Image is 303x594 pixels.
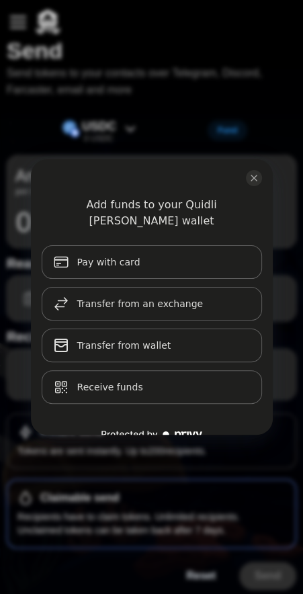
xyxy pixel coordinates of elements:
[42,370,262,404] button: Receive funds
[42,287,262,321] button: Transfer from an exchange
[246,170,262,186] button: close modal
[42,245,262,279] button: Pay with card
[42,329,262,362] button: Transfer from wallet
[42,197,262,229] h3: Add funds to your Quidli [PERSON_NAME] wallet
